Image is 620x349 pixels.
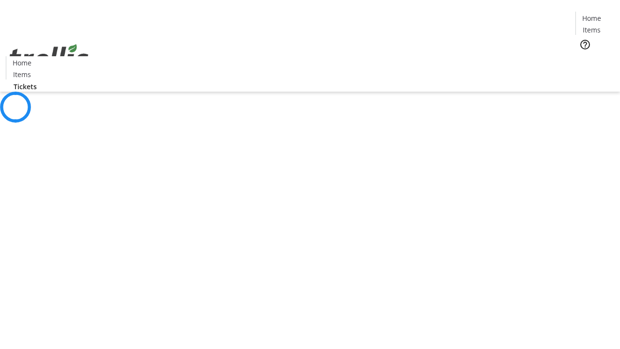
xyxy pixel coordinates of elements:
a: Items [6,69,37,79]
span: Tickets [14,81,37,92]
a: Items [576,25,607,35]
img: Orient E2E Organization bFzNIgylTv's Logo [6,33,92,82]
button: Help [575,35,595,54]
a: Tickets [575,56,614,66]
a: Home [6,58,37,68]
span: Items [13,69,31,79]
a: Home [576,13,607,23]
span: Items [583,25,601,35]
a: Tickets [6,81,45,92]
span: Home [13,58,31,68]
span: Home [582,13,601,23]
span: Tickets [583,56,606,66]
